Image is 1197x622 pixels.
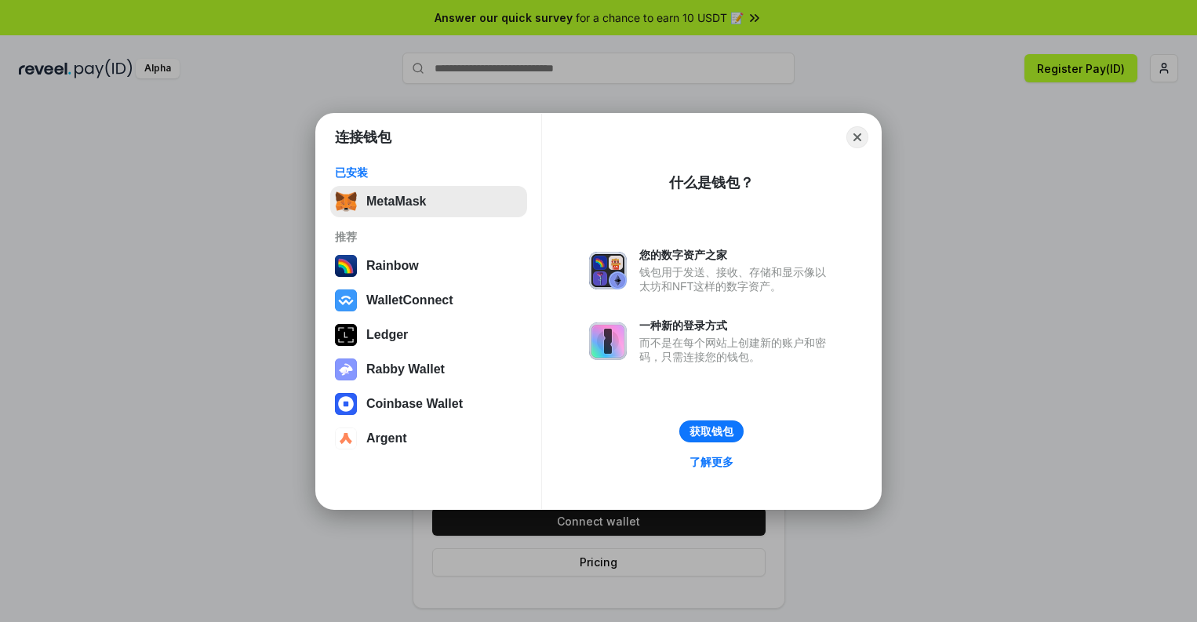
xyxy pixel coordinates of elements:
button: Rabby Wallet [330,354,527,385]
button: Close [846,126,868,148]
img: svg+xml,%3Csvg%20xmlns%3D%22http%3A%2F%2Fwww.w3.org%2F2000%2Fsvg%22%20fill%3D%22none%22%20viewBox... [589,252,627,289]
div: Rabby Wallet [366,362,445,376]
button: Rainbow [330,250,527,282]
img: svg+xml,%3Csvg%20width%3D%2228%22%20height%3D%2228%22%20viewBox%3D%220%200%2028%2028%22%20fill%3D... [335,427,357,449]
div: 已安装 [335,166,522,180]
div: 钱包用于发送、接收、存储和显示像以太坊和NFT这样的数字资产。 [639,265,834,293]
div: Argent [366,431,407,446]
div: 了解更多 [689,455,733,469]
img: svg+xml,%3Csvg%20fill%3D%22none%22%20height%3D%2233%22%20viewBox%3D%220%200%2035%2033%22%20width%... [335,191,357,213]
div: WalletConnect [366,293,453,307]
div: Ledger [366,328,408,342]
div: 而不是在每个网站上创建新的账户和密码，只需连接您的钱包。 [639,336,834,364]
div: 什么是钱包？ [669,173,754,192]
div: Coinbase Wallet [366,397,463,411]
button: Coinbase Wallet [330,388,527,420]
img: svg+xml,%3Csvg%20xmlns%3D%22http%3A%2F%2Fwww.w3.org%2F2000%2Fsvg%22%20fill%3D%22none%22%20viewBox... [589,322,627,360]
button: WalletConnect [330,285,527,316]
h1: 连接钱包 [335,128,391,147]
div: 您的数字资产之家 [639,248,834,262]
button: MetaMask [330,186,527,217]
button: Ledger [330,319,527,351]
div: Rainbow [366,259,419,273]
div: MetaMask [366,195,426,209]
div: 一种新的登录方式 [639,318,834,333]
div: 获取钱包 [689,424,733,438]
button: 获取钱包 [679,420,744,442]
button: Argent [330,423,527,454]
img: svg+xml,%3Csvg%20xmlns%3D%22http%3A%2F%2Fwww.w3.org%2F2000%2Fsvg%22%20fill%3D%22none%22%20viewBox... [335,358,357,380]
a: 了解更多 [680,452,743,472]
img: svg+xml,%3Csvg%20width%3D%2228%22%20height%3D%2228%22%20viewBox%3D%220%200%2028%2028%22%20fill%3D... [335,393,357,415]
div: 推荐 [335,230,522,244]
img: svg+xml,%3Csvg%20xmlns%3D%22http%3A%2F%2Fwww.w3.org%2F2000%2Fsvg%22%20width%3D%2228%22%20height%3... [335,324,357,346]
img: svg+xml,%3Csvg%20width%3D%2228%22%20height%3D%2228%22%20viewBox%3D%220%200%2028%2028%22%20fill%3D... [335,289,357,311]
img: svg+xml,%3Csvg%20width%3D%22120%22%20height%3D%22120%22%20viewBox%3D%220%200%20120%20120%22%20fil... [335,255,357,277]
